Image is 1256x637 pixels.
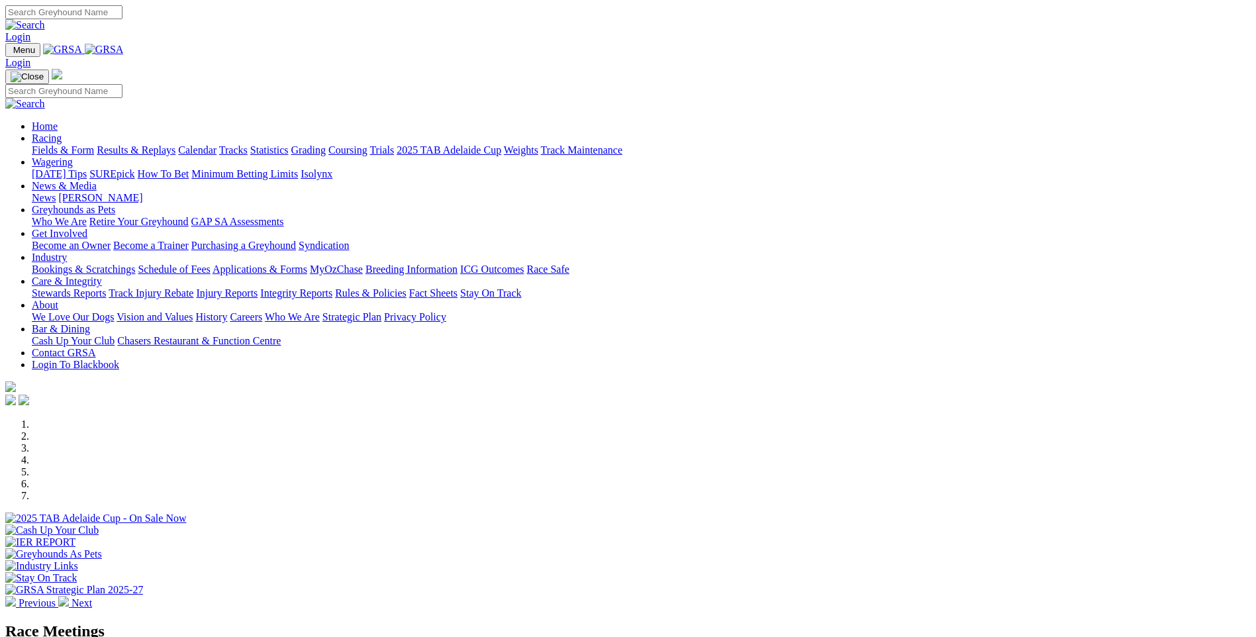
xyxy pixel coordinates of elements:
[19,597,56,609] span: Previous
[260,287,332,299] a: Integrity Reports
[191,168,298,179] a: Minimum Betting Limits
[32,144,1251,156] div: Racing
[32,264,1251,275] div: Industry
[460,264,524,275] a: ICG Outcomes
[299,240,349,251] a: Syndication
[191,240,296,251] a: Purchasing a Greyhound
[85,44,124,56] img: GRSA
[5,548,102,560] img: Greyhounds As Pets
[504,144,538,156] a: Weights
[32,168,1251,180] div: Wagering
[32,264,135,275] a: Bookings & Scratchings
[32,287,106,299] a: Stewards Reports
[384,311,446,322] a: Privacy Policy
[32,335,1251,347] div: Bar & Dining
[5,5,122,19] input: Search
[397,144,501,156] a: 2025 TAB Adelaide Cup
[5,524,99,536] img: Cash Up Your Club
[32,228,87,239] a: Get Involved
[32,252,67,263] a: Industry
[250,144,289,156] a: Statistics
[310,264,363,275] a: MyOzChase
[32,347,95,358] a: Contact GRSA
[526,264,569,275] a: Race Safe
[32,180,97,191] a: News & Media
[365,264,458,275] a: Breeding Information
[19,395,29,405] img: twitter.svg
[195,311,227,322] a: History
[32,132,62,144] a: Racing
[301,168,332,179] a: Isolynx
[32,323,90,334] a: Bar & Dining
[32,144,94,156] a: Fields & Form
[32,311,114,322] a: We Love Our Dogs
[117,311,193,322] a: Vision and Values
[32,240,111,251] a: Become an Owner
[32,216,87,227] a: Who We Are
[5,584,143,596] img: GRSA Strategic Plan 2025-27
[219,144,248,156] a: Tracks
[196,287,258,299] a: Injury Reports
[5,596,16,607] img: chevron-left-pager-white.svg
[32,204,115,215] a: Greyhounds as Pets
[191,216,284,227] a: GAP SA Assessments
[32,156,73,168] a: Wagering
[5,560,78,572] img: Industry Links
[328,144,367,156] a: Coursing
[32,311,1251,323] div: About
[32,240,1251,252] div: Get Involved
[369,144,394,156] a: Trials
[5,19,45,31] img: Search
[5,98,45,110] img: Search
[32,216,1251,228] div: Greyhounds as Pets
[58,597,92,609] a: Next
[72,597,92,609] span: Next
[89,216,189,227] a: Retire Your Greyhound
[409,287,458,299] a: Fact Sheets
[5,536,75,548] img: IER REPORT
[5,43,40,57] button: Toggle navigation
[32,192,1251,204] div: News & Media
[32,275,102,287] a: Care & Integrity
[5,395,16,405] img: facebook.svg
[113,240,189,251] a: Become a Trainer
[5,381,16,392] img: logo-grsa-white.png
[178,144,217,156] a: Calendar
[5,57,30,68] a: Login
[335,287,407,299] a: Rules & Policies
[322,311,381,322] a: Strategic Plan
[5,84,122,98] input: Search
[52,69,62,79] img: logo-grsa-white.png
[32,359,119,370] a: Login To Blackbook
[5,513,187,524] img: 2025 TAB Adelaide Cup - On Sale Now
[32,335,115,346] a: Cash Up Your Club
[265,311,320,322] a: Who We Are
[32,192,56,203] a: News
[32,168,87,179] a: [DATE] Tips
[460,287,521,299] a: Stay On Track
[5,31,30,42] a: Login
[89,168,134,179] a: SUREpick
[213,264,307,275] a: Applications & Forms
[138,168,189,179] a: How To Bet
[541,144,622,156] a: Track Maintenance
[138,264,210,275] a: Schedule of Fees
[5,597,58,609] a: Previous
[291,144,326,156] a: Grading
[109,287,193,299] a: Track Injury Rebate
[32,287,1251,299] div: Care & Integrity
[32,299,58,311] a: About
[32,121,58,132] a: Home
[43,44,82,56] img: GRSA
[11,72,44,82] img: Close
[97,144,175,156] a: Results & Replays
[58,192,142,203] a: [PERSON_NAME]
[5,70,49,84] button: Toggle navigation
[117,335,281,346] a: Chasers Restaurant & Function Centre
[13,45,35,55] span: Menu
[230,311,262,322] a: Careers
[58,596,69,607] img: chevron-right-pager-white.svg
[5,572,77,584] img: Stay On Track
